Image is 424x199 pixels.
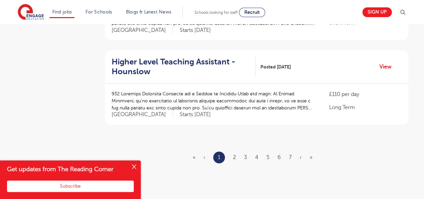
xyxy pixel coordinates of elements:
[112,27,173,34] span: [GEOGRAPHIC_DATA]
[255,154,258,160] a: 4
[18,4,44,21] img: Engage Education
[112,90,316,111] p: 932 Loremips Dolorsita Consecte adi e Seddoe te Incididu Utlab etd magn: Al Enimad Minimveni, qu’...
[244,10,260,15] span: Recruit
[203,154,205,160] span: ‹
[329,103,401,111] p: Long Term
[278,154,281,160] a: 6
[362,7,392,17] a: Sign up
[52,9,72,14] a: Find jobs
[218,153,220,162] a: 1
[233,154,236,160] a: 2
[193,154,195,160] span: «
[310,154,312,160] a: Last
[300,154,302,160] a: Next
[7,165,127,173] h4: Get updates from The Reading Corner
[180,111,211,118] p: Starts [DATE]
[289,154,292,160] a: 7
[244,154,247,160] a: 3
[112,57,250,77] h2: Higher Level Teaching Assistant - Hounslow
[112,111,173,118] span: [GEOGRAPHIC_DATA]
[260,63,291,70] span: Posted [DATE]
[379,62,397,71] a: View
[126,9,172,14] a: Blogs & Latest News
[329,90,401,98] p: £110 per day
[85,9,112,14] a: For Schools
[180,27,211,34] p: Starts [DATE]
[127,160,141,174] button: Close
[112,57,255,77] a: Higher Level Teaching Assistant - Hounslow
[266,154,269,160] a: 5
[239,8,265,17] a: Recruit
[194,10,238,15] span: Schools looking for staff
[7,181,134,192] button: Subscribe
